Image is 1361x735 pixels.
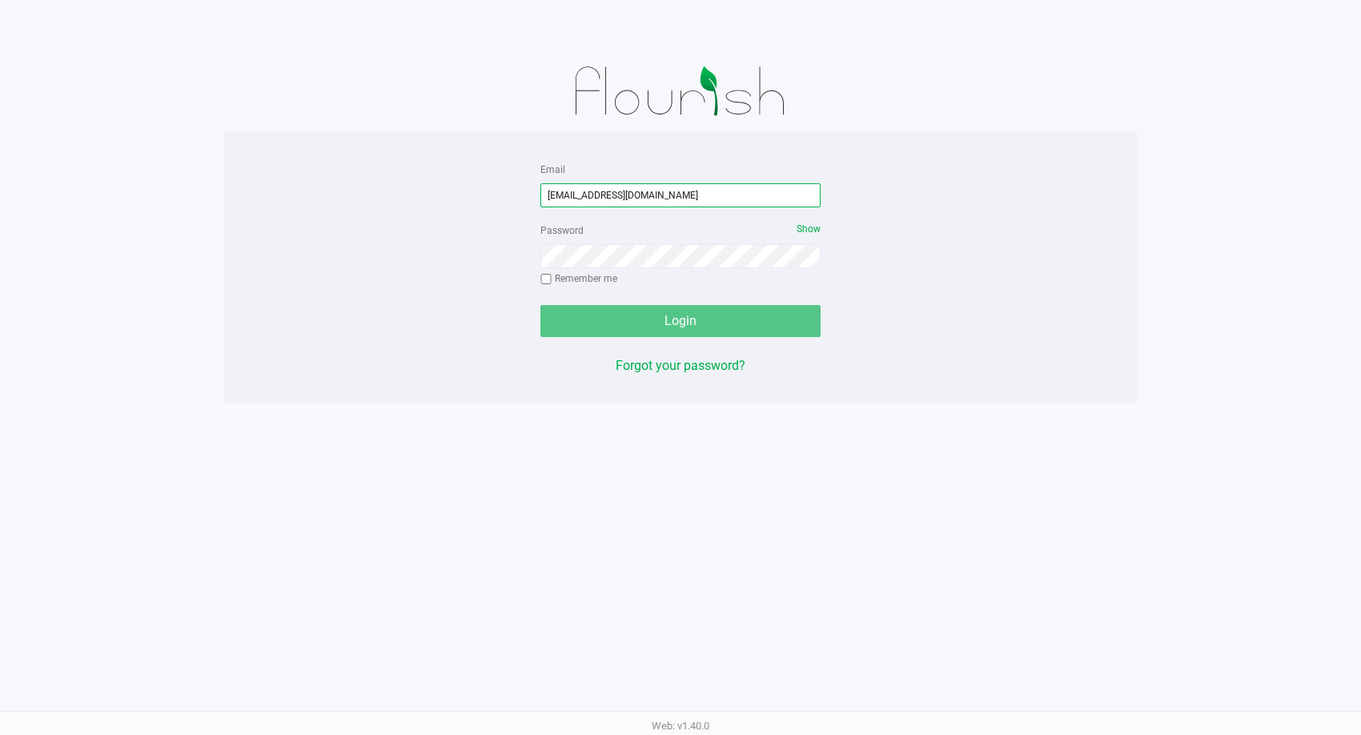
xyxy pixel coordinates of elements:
label: Password [540,223,584,238]
span: Show [797,223,821,235]
input: Remember me [540,274,552,285]
label: Email [540,163,565,177]
span: Web: v1.40.0 [652,720,709,732]
label: Remember me [540,271,617,286]
button: Forgot your password? [616,356,745,376]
